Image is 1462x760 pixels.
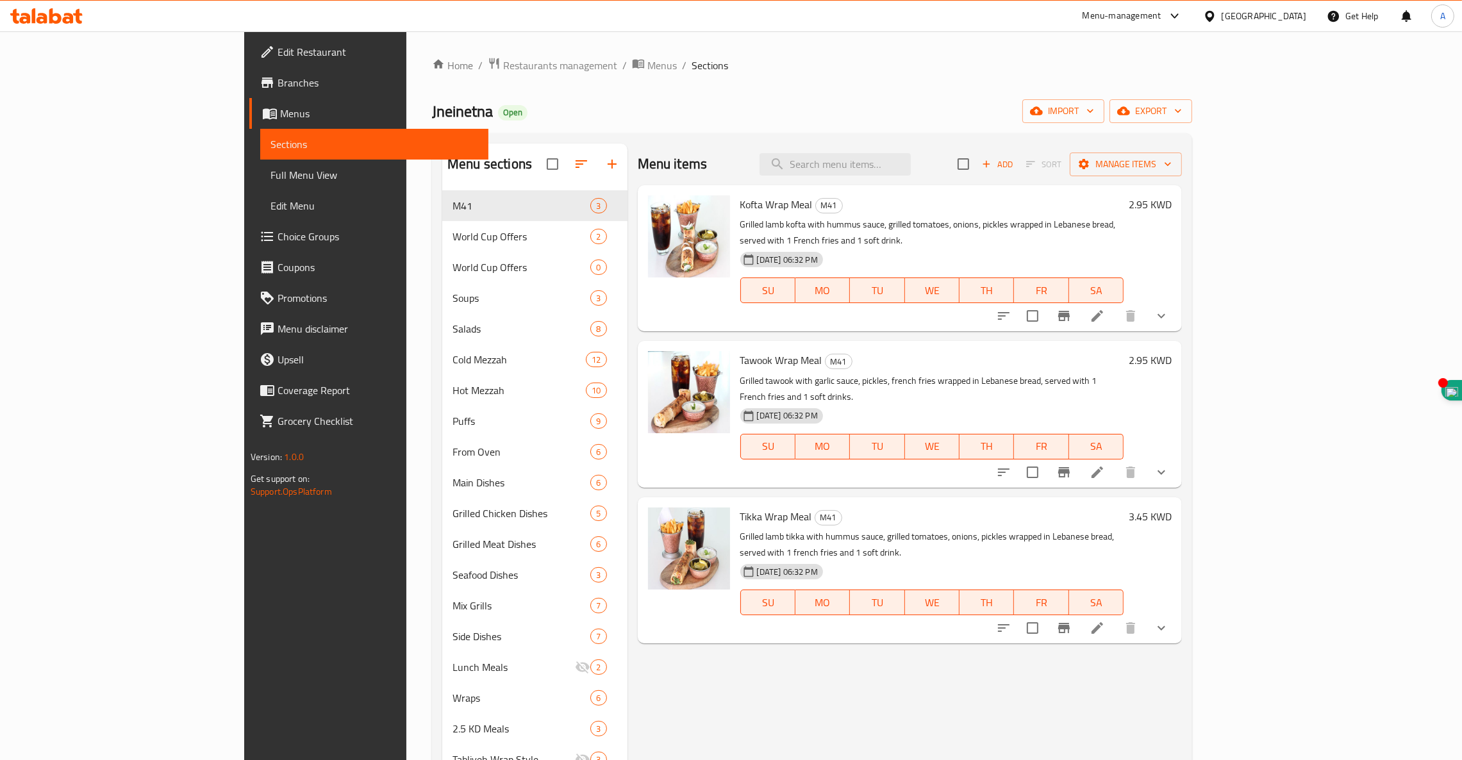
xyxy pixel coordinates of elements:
span: WE [910,437,954,456]
span: 6 [591,538,606,550]
span: Sections [692,58,728,73]
span: 3 [591,292,606,304]
div: Salads8 [442,313,627,344]
button: MO [795,590,850,615]
button: sort-choices [988,613,1019,643]
span: [DATE] 06:32 PM [752,409,823,422]
span: 2 [591,661,606,673]
span: TU [855,437,899,456]
span: Select section [950,151,977,178]
span: M41 [826,354,852,369]
button: SA [1069,590,1124,615]
span: Coupons [278,260,478,275]
a: Sections [260,129,488,160]
span: Cold Mezzah [453,352,586,367]
button: WE [905,277,959,303]
button: WE [905,434,959,459]
span: 6 [591,692,606,704]
a: Branches [249,67,488,98]
span: Edit Menu [270,198,478,213]
span: 8 [591,323,606,335]
span: 10 [586,384,606,397]
div: World Cup Offers0 [442,252,627,283]
button: sort-choices [988,301,1019,331]
span: 3 [591,200,606,212]
span: SA [1074,281,1118,300]
span: M41 [453,198,590,213]
span: Select to update [1019,302,1046,329]
span: Restaurants management [503,58,617,73]
svg: Inactive section [575,659,590,675]
span: 1.0.0 [284,449,304,465]
div: Side Dishes7 [442,621,627,652]
span: 6 [591,477,606,489]
span: SA [1074,593,1118,612]
button: show more [1146,613,1177,643]
img: Kofta Wrap Meal [648,195,730,277]
span: 3 [591,723,606,735]
button: MO [795,277,850,303]
span: FR [1019,437,1063,456]
div: Lunch Meals [453,659,575,675]
a: Grocery Checklist [249,406,488,436]
h2: Menu sections [447,154,532,174]
h6: 2.95 KWD [1129,351,1172,369]
span: 7 [591,600,606,612]
div: Main Dishes6 [442,467,627,498]
img: Tikka Wrap Meal [648,508,730,590]
div: items [590,290,606,306]
span: 12 [586,354,606,366]
span: FR [1019,593,1063,612]
span: 9 [591,415,606,427]
span: Select to update [1019,459,1046,486]
a: Coverage Report [249,375,488,406]
div: From Oven [453,444,590,459]
span: M41 [816,198,842,213]
a: Edit menu item [1090,620,1105,636]
button: TH [959,277,1014,303]
button: TU [850,277,904,303]
span: Side Dishes [453,629,590,644]
span: WE [910,593,954,612]
button: TH [959,590,1014,615]
span: TH [965,437,1009,456]
div: Main Dishes [453,475,590,490]
div: Grilled Meat Dishes [453,536,590,552]
span: Grilled Chicken Dishes [453,506,590,521]
button: Add [977,154,1018,174]
span: Hot Mezzah [453,383,586,398]
button: Branch-specific-item [1049,457,1079,488]
button: MO [795,434,850,459]
div: items [590,229,606,244]
button: import [1022,99,1104,123]
button: delete [1115,301,1146,331]
span: 3 [591,569,606,581]
span: Add item [977,154,1018,174]
span: Soups [453,290,590,306]
button: SA [1069,434,1124,459]
span: MO [801,281,845,300]
button: delete [1115,457,1146,488]
span: Promotions [278,290,478,306]
span: Puffs [453,413,590,429]
span: World Cup Offers [453,260,590,275]
button: Manage items [1070,153,1182,176]
span: Menu disclaimer [278,321,478,336]
button: show more [1146,457,1177,488]
span: WE [910,281,954,300]
div: Grilled Chicken Dishes5 [442,498,627,529]
h6: 2.95 KWD [1129,195,1172,213]
button: SA [1069,277,1124,303]
svg: Show Choices [1154,620,1169,636]
div: items [590,629,606,644]
span: 7 [591,631,606,643]
button: SU [740,590,795,615]
span: Add [980,157,1015,172]
button: WE [905,590,959,615]
span: Choice Groups [278,229,478,244]
h6: 3.45 KWD [1129,508,1172,525]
